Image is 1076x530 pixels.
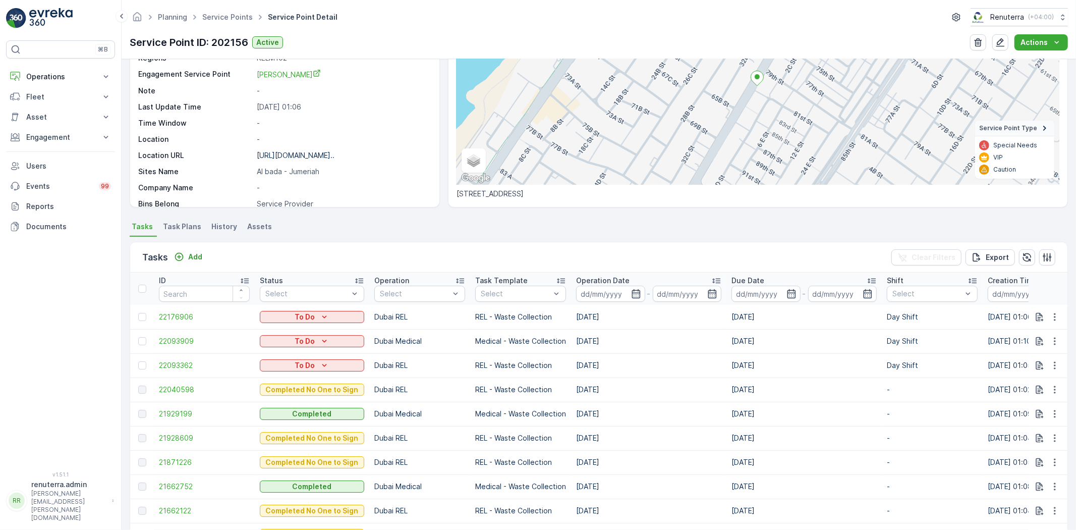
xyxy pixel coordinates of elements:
p: Renuterra [990,12,1024,22]
p: Select [380,289,449,299]
td: [DATE] [726,426,882,450]
a: 22093362 [159,360,250,370]
input: dd/mm/yyyy [808,286,877,302]
input: dd/mm/yyyy [653,286,722,302]
p: - [887,482,978,492]
p: Company Name [138,183,253,193]
span: 22093909 [159,336,250,346]
span: Service Point Type [979,124,1037,132]
p: Al bada - Jumeriah [257,167,429,177]
span: Assets [247,222,272,232]
p: - [257,134,429,144]
a: Planning [158,13,187,21]
p: REL - Waste Collection [475,457,566,467]
p: Users [26,161,111,171]
button: Completed [260,408,364,420]
a: Open this area in Google Maps (opens a new window) [459,172,492,185]
p: Actions [1021,37,1048,47]
button: Actions [1014,34,1068,50]
p: Operations [26,72,95,82]
p: Dubai REL [374,312,465,322]
p: Dubai REL [374,360,465,370]
button: Fleet [6,87,115,107]
td: [DATE] [571,450,726,474]
p: VIP [993,153,1003,162]
div: Toggle Row Selected [138,458,146,466]
span: v 1.51.1 [6,471,115,478]
p: Bins Belong [138,199,253,209]
div: Toggle Row Selected [138,410,146,418]
p: Day Shift [887,360,978,370]
p: To Do [295,336,315,346]
a: 21662122 [159,506,250,516]
input: Search [159,286,250,302]
td: [DATE] [726,450,882,474]
p: - [887,506,978,516]
p: Completed No One to Sign [266,385,359,395]
p: Completed No One to Sign [266,457,359,467]
p: Medical - Waste Collection [475,482,566,492]
button: Completed No One to Sign [260,505,364,517]
p: Shift [887,276,903,286]
td: [DATE] [571,353,726,378]
img: Google [459,172,492,185]
button: Engagement [6,127,115,147]
button: Completed No One to Sign [260,384,364,396]
p: Export [986,252,1009,262]
img: logo_light-DOdMpM7g.png [29,8,73,28]
p: Active [256,37,279,47]
p: Dubai REL [374,385,465,395]
td: [DATE] [726,353,882,378]
p: Last Update Time [138,102,253,112]
p: Fleet [26,92,95,102]
td: [DATE] [726,499,882,523]
p: To Do [295,360,315,370]
td: [DATE] [571,499,726,523]
button: Completed No One to Sign [260,456,364,468]
span: [PERSON_NAME] [257,70,321,79]
p: - [887,457,978,467]
p: Completed No One to Sign [266,506,359,516]
p: Select [892,289,962,299]
p: Dubai REL [374,433,465,443]
p: Select [481,289,550,299]
p: REL - Waste Collection [475,385,566,395]
p: Location [138,134,253,144]
p: REL - Waste Collection [475,360,566,370]
td: [DATE] [571,378,726,402]
p: REL - Waste Collection [475,433,566,443]
p: Engagement Service Point [138,69,253,80]
p: Day Shift [887,336,978,346]
p: [PERSON_NAME][EMAIL_ADDRESS][PERSON_NAME][DOMAIN_NAME] [31,490,107,522]
div: Toggle Row Selected [138,386,146,394]
p: ( +04:00 ) [1028,13,1054,21]
input: dd/mm/yyyy [988,286,1057,302]
button: RRrenuterra.admin[PERSON_NAME][EMAIL_ADDRESS][PERSON_NAME][DOMAIN_NAME] [6,480,115,522]
p: Engagement [26,132,95,142]
summary: Service Point Type [975,121,1054,136]
a: 21871226 [159,457,250,467]
div: Toggle Row Selected [138,337,146,345]
p: [STREET_ADDRESS] [457,189,1059,199]
div: RR [9,493,25,509]
p: Day Shift [887,312,978,322]
a: 21662752 [159,482,250,492]
p: Dubai Medical [374,482,465,492]
input: dd/mm/yyyy [731,286,801,302]
button: To Do [260,359,364,372]
p: Status [260,276,283,286]
button: Operations [6,67,115,87]
p: Dubai REL [374,457,465,467]
a: Service Points [202,13,253,21]
a: 21929199 [159,409,250,419]
p: ⌘B [98,45,108,54]
p: [URL][DOMAIN_NAME].. [257,151,334,160]
p: REL - Waste Collection [475,312,566,322]
a: 22176906 [159,312,250,322]
p: Select [265,289,349,299]
button: Active [252,36,283,48]
button: To Do [260,335,364,347]
span: 21928609 [159,433,250,443]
